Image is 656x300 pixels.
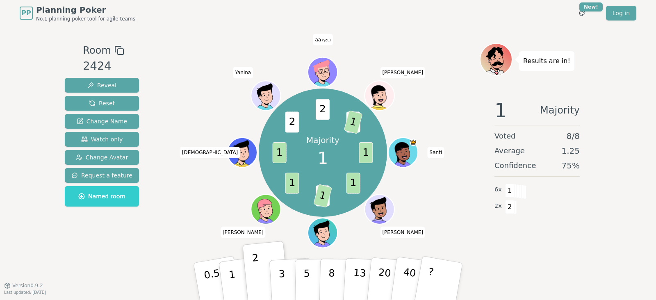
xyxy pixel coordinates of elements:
span: PP [21,8,31,18]
span: 6 x [494,185,502,194]
span: Click to change your name [380,67,425,79]
div: New! [579,2,603,11]
span: 1 [346,173,360,193]
span: Click to change your name [180,147,240,158]
button: Click to change your avatar [309,58,337,86]
span: 1 [273,142,287,163]
span: 1 [359,142,373,163]
button: Change Name [65,114,139,129]
p: 2 [252,252,262,297]
button: Reveal [65,78,139,93]
span: 1 [313,184,332,208]
button: New! [575,6,590,20]
span: Click to change your name [380,227,425,238]
span: No.1 planning poker tool for agile teams [36,16,135,22]
span: 2 x [494,202,502,211]
span: 2 [285,111,299,132]
span: Click to change your name [428,147,444,158]
span: Planning Poker [36,4,135,16]
button: Version0.9.2 [4,282,43,289]
span: 1 [344,110,363,134]
span: Voted [494,130,516,142]
span: Watch only [81,135,123,143]
div: 2424 [83,58,124,75]
span: Confidence [494,160,536,171]
span: 8 / 8 [567,130,580,142]
p: Majority [306,134,339,146]
p: Results are in! [523,55,570,67]
span: 1 [285,173,299,193]
span: Click to change your name [233,67,253,79]
span: 1 [494,100,507,120]
a: Log in [606,6,636,20]
button: Request a feature [65,168,139,183]
span: Request a feature [71,171,132,180]
span: 2 [316,99,330,120]
span: Average [494,145,525,157]
span: (you) [321,39,331,42]
span: Click to change your name [313,34,333,45]
span: Click to change your name [221,227,266,238]
button: Watch only [65,132,139,147]
span: Reveal [87,81,116,89]
span: 1 [505,184,515,198]
span: 75 % [562,160,580,171]
span: Version 0.9.2 [12,282,43,289]
span: Last updated: [DATE] [4,290,46,295]
button: Reset [65,96,139,111]
span: 1.25 [561,145,580,157]
span: Named room [78,192,125,200]
span: 2 [505,200,515,214]
span: Change Avatar [76,153,128,161]
span: Majority [540,100,580,120]
span: Room [83,43,111,58]
a: PPPlanning PokerNo.1 planning poker tool for agile teams [20,4,135,22]
span: Santi is the host [410,139,417,146]
span: Reset [89,99,115,107]
button: Change Avatar [65,150,139,165]
button: Named room [65,186,139,207]
span: Change Name [77,117,127,125]
span: 1 [318,146,328,170]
